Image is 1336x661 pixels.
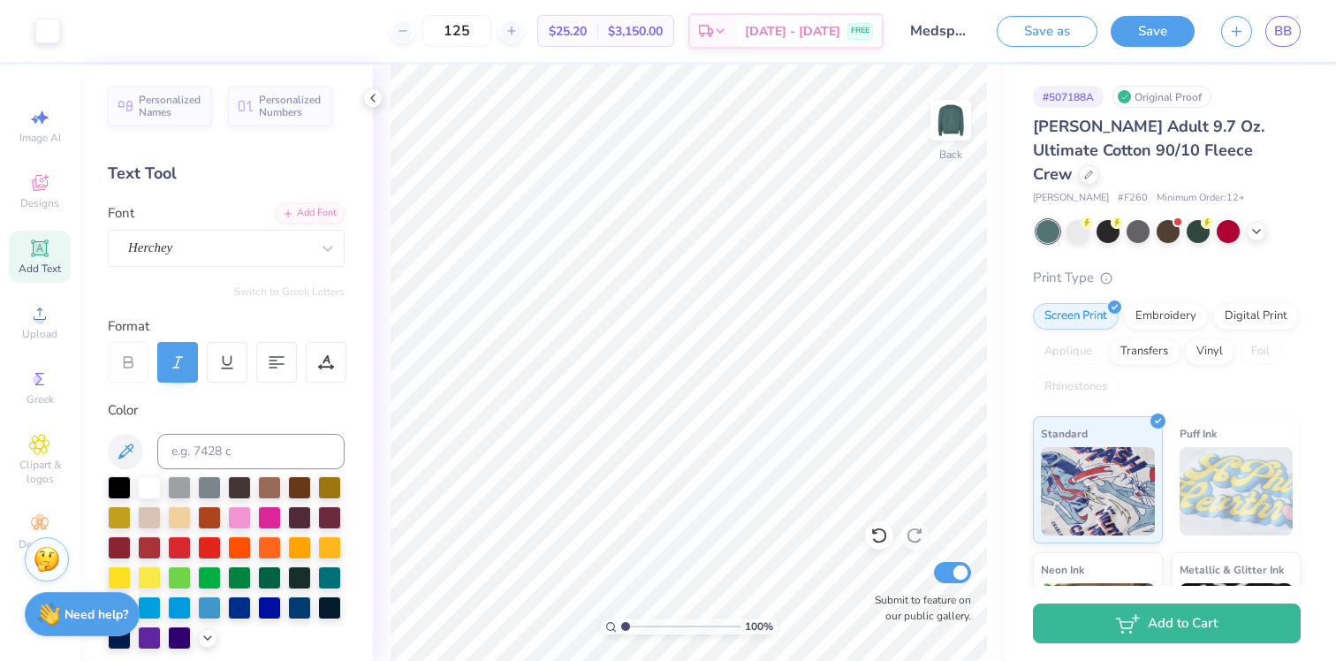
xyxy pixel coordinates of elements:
[745,22,840,41] span: [DATE] - [DATE]
[1118,191,1148,206] span: # F260
[1157,191,1245,206] span: Minimum Order: 12 +
[933,103,968,138] img: Back
[1033,303,1119,330] div: Screen Print
[108,400,345,421] div: Color
[1033,86,1104,108] div: # 507188A
[1124,303,1208,330] div: Embroidery
[108,162,345,186] div: Text Tool
[997,16,1097,47] button: Save as
[108,203,134,224] label: Font
[157,434,345,469] input: e.g. 7428 c
[1033,268,1301,288] div: Print Type
[1274,21,1292,42] span: BB
[1033,374,1119,400] div: Rhinestones
[745,619,773,634] span: 100 %
[1180,560,1284,579] span: Metallic & Glitter Ink
[1185,338,1234,365] div: Vinyl
[22,327,57,341] span: Upload
[1265,16,1301,47] a: BB
[1033,604,1301,643] button: Add to Cart
[1033,191,1109,206] span: [PERSON_NAME]
[9,458,71,486] span: Clipart & logos
[19,262,61,276] span: Add Text
[275,203,345,224] div: Add Font
[608,22,663,41] span: $3,150.00
[1112,86,1211,108] div: Original Proof
[139,94,201,118] span: Personalized Names
[1041,560,1084,579] span: Neon Ink
[549,22,587,41] span: $25.20
[851,25,869,37] span: FREE
[259,94,322,118] span: Personalized Numbers
[1033,116,1264,185] span: [PERSON_NAME] Adult 9.7 Oz. Ultimate Cotton 90/10 Fleece Crew
[27,392,54,406] span: Greek
[897,13,983,49] input: Untitled Design
[422,15,491,47] input: – –
[1180,447,1294,536] img: Puff Ink
[1240,338,1281,365] div: Foil
[1180,424,1217,443] span: Puff Ink
[108,316,346,337] div: Format
[1111,16,1195,47] button: Save
[939,147,962,163] div: Back
[865,592,971,624] label: Submit to feature on our public gallery.
[234,285,345,299] button: Switch to Greek Letters
[19,537,61,551] span: Decorate
[1033,338,1104,365] div: Applique
[19,131,61,145] span: Image AI
[1213,303,1299,330] div: Digital Print
[1041,424,1088,443] span: Standard
[1109,338,1180,365] div: Transfers
[20,196,59,210] span: Designs
[65,606,128,623] strong: Need help?
[1041,447,1155,536] img: Standard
